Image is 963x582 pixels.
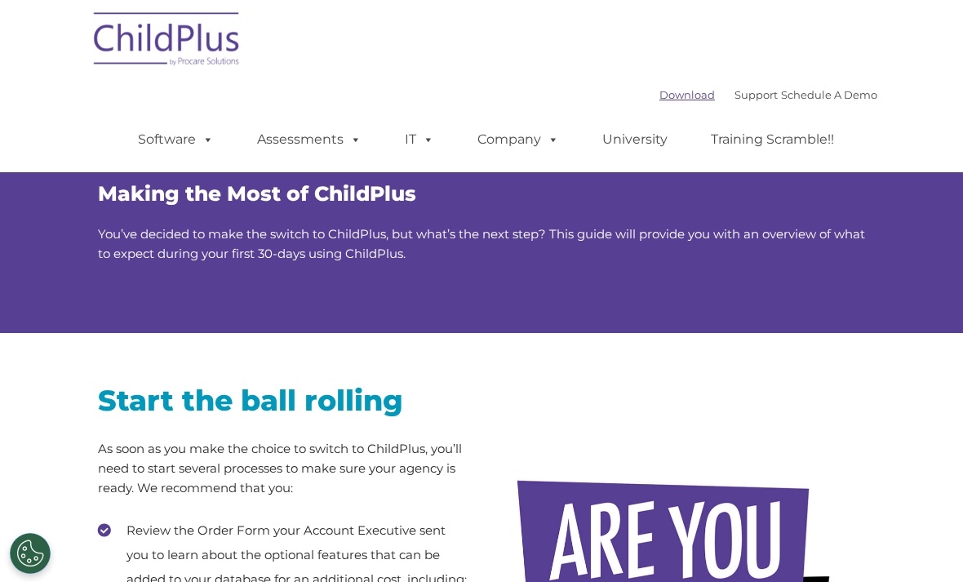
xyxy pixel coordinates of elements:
a: Training Scramble!! [695,123,850,156]
a: University [586,123,684,156]
button: Cookies Settings [10,533,51,574]
a: Software [122,123,230,156]
a: Assessments [241,123,378,156]
img: ChildPlus by Procare Solutions [86,1,249,82]
a: Support [734,88,778,101]
a: Company [461,123,575,156]
a: Schedule A Demo [781,88,877,101]
a: IT [388,123,450,156]
p: As soon as you make the choice to switch to ChildPlus, you’ll need to start several processes to ... [98,439,469,498]
h2: Start the ball rolling [98,382,469,419]
a: Download [659,88,715,101]
font: | [659,88,877,101]
span: Making the Most of ChildPlus [98,181,416,206]
span: You’ve decided to make the switch to ChildPlus, but what’s the next step? This guide will provide... [98,226,865,261]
